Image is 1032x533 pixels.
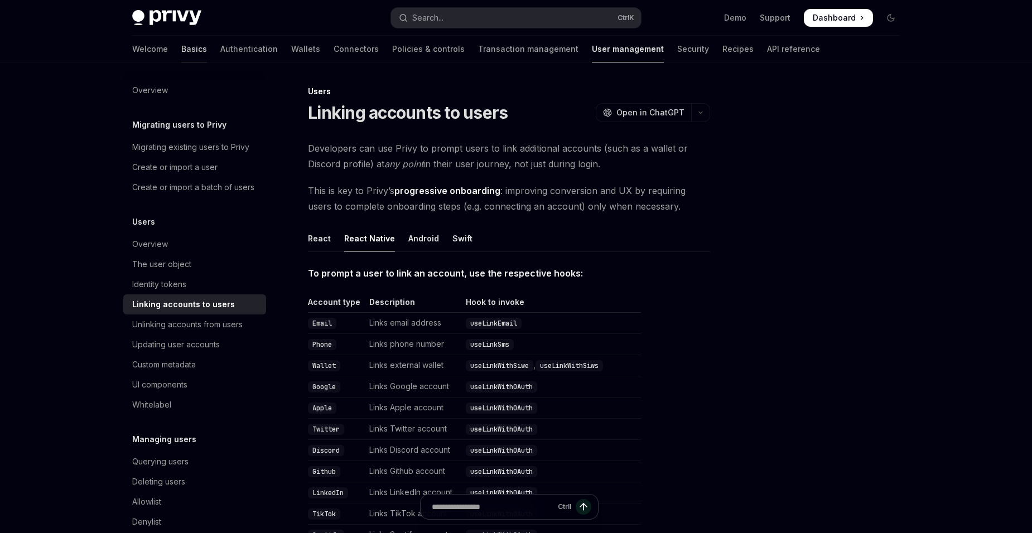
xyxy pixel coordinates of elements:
[132,215,155,229] h5: Users
[123,492,266,512] a: Allowlist
[724,12,746,23] a: Demo
[677,36,709,62] a: Security
[132,318,243,331] div: Unlinking accounts from users
[123,234,266,254] a: Overview
[308,103,508,123] h1: Linking accounts to users
[132,398,171,411] div: Whitelabel
[132,258,191,271] div: The user object
[123,472,266,492] a: Deleting users
[132,475,185,488] div: Deleting users
[123,137,266,157] a: Migrating existing users to Privy
[466,445,537,456] code: useLinkWithOAuth
[461,297,641,313] th: Hook to invoke
[466,487,537,498] code: useLinkWithOAuth
[123,254,266,274] a: The user object
[132,515,161,529] div: Denylist
[308,140,710,172] span: Developers can use Privy to prompt users to link additional accounts (such as a wallet or Discord...
[392,36,465,62] a: Policies & controls
[123,177,266,197] a: Create or import a batch of users
[365,376,461,398] td: Links Google account
[123,80,266,100] a: Overview
[616,107,684,118] span: Open in ChatGPT
[466,360,533,371] code: useLinkWithSiwe
[220,36,278,62] a: Authentication
[308,318,336,329] code: Email
[365,334,461,355] td: Links phone number
[132,298,235,311] div: Linking accounts to users
[478,36,578,62] a: Transaction management
[384,158,423,169] em: any point
[308,381,340,393] code: Google
[123,294,266,314] a: Linking accounts to users
[132,140,249,154] div: Migrating existing users to Privy
[132,358,196,371] div: Custom metadata
[132,278,186,291] div: Identity tokens
[308,225,331,251] div: React
[308,487,348,498] code: LinkedIn
[308,424,344,435] code: Twitter
[365,482,461,503] td: Links LinkedIn account
[536,360,603,371] code: useLinkWithSiws
[181,36,207,62] a: Basics
[466,381,537,393] code: useLinkWithOAuth
[308,403,336,414] code: Apple
[466,403,537,414] code: useLinkWithOAuth
[760,12,790,23] a: Support
[767,36,820,62] a: API reference
[132,161,218,174] div: Create or import a user
[123,375,266,395] a: UI components
[452,225,472,251] div: Swift
[596,103,691,122] button: Open in ChatGPT
[365,297,461,313] th: Description
[308,466,340,477] code: Github
[123,355,266,375] a: Custom metadata
[365,440,461,461] td: Links Discord account
[408,225,439,251] div: Android
[308,297,365,313] th: Account type
[123,452,266,472] a: Querying users
[132,84,168,97] div: Overview
[365,355,461,376] td: Links external wallet
[308,86,710,97] div: Users
[132,495,161,508] div: Allowlist
[132,433,196,446] h5: Managing users
[308,360,340,371] code: Wallet
[132,455,189,468] div: Querying users
[123,314,266,335] a: Unlinking accounts from users
[466,318,522,329] code: useLinkEmail
[132,36,168,62] a: Welcome
[365,419,461,440] td: Links Twitter account
[308,445,344,456] code: Discord
[722,36,754,62] a: Recipes
[592,36,664,62] a: User management
[432,495,553,519] input: Ask a question...
[308,183,710,214] span: This is key to Privy’s : improving conversion and UX by requiring users to complete onboarding st...
[618,13,634,22] span: Ctrl K
[365,461,461,482] td: Links Github account
[132,10,201,26] img: dark logo
[132,338,220,351] div: Updating user accounts
[344,225,395,251] div: React Native
[308,339,336,350] code: Phone
[391,8,641,28] button: Open search
[123,335,266,355] a: Updating user accounts
[466,339,514,350] code: useLinkSms
[461,355,641,376] td: ,
[882,9,900,27] button: Toggle dark mode
[365,313,461,334] td: Links email address
[576,499,591,515] button: Send message
[132,238,168,251] div: Overview
[412,11,443,25] div: Search...
[466,466,537,477] code: useLinkWithOAuth
[132,181,254,194] div: Create or import a batch of users
[132,118,226,132] h5: Migrating users to Privy
[466,424,537,435] code: useLinkWithOAuth
[334,36,379,62] a: Connectors
[123,274,266,294] a: Identity tokens
[123,512,266,532] a: Denylist
[291,36,320,62] a: Wallets
[813,12,856,23] span: Dashboard
[123,395,266,415] a: Whitelabel
[365,398,461,419] td: Links Apple account
[308,268,583,279] strong: To prompt a user to link an account, use the respective hooks:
